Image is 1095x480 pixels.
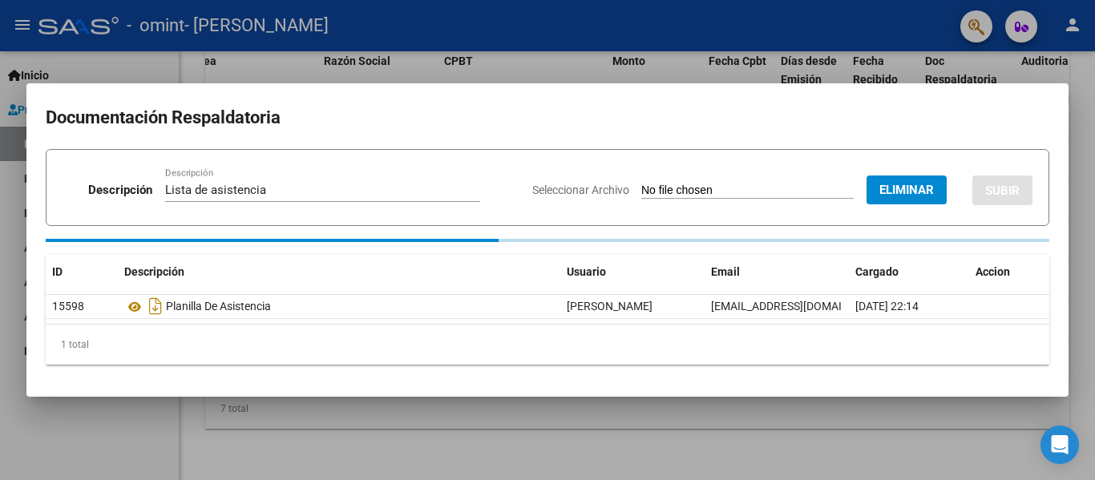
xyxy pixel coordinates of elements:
button: Eliminar [867,175,947,204]
button: SUBIR [972,175,1032,205]
span: [PERSON_NAME] [567,300,653,313]
p: Descripción [88,181,152,200]
span: Seleccionar Archivo [532,184,629,196]
span: Cargado [855,265,899,278]
datatable-header-cell: ID [46,255,118,289]
span: SUBIR [985,184,1020,198]
span: ID [52,265,63,278]
span: Email [711,265,740,278]
datatable-header-cell: Accion [969,255,1049,289]
h2: Documentación Respaldatoria [46,103,1049,133]
div: 1 total [46,325,1049,365]
datatable-header-cell: Usuario [560,255,705,289]
span: [DATE] 22:14 [855,300,919,313]
datatable-header-cell: Cargado [849,255,969,289]
datatable-header-cell: Descripción [118,255,560,289]
span: Eliminar [879,183,934,197]
span: 15598 [52,300,84,313]
div: Planilla De Asistencia [124,293,554,319]
span: [EMAIL_ADDRESS][DOMAIN_NAME] [711,300,889,313]
span: Accion [976,265,1010,278]
div: Open Intercom Messenger [1040,426,1079,464]
i: Descargar documento [145,293,166,319]
span: Usuario [567,265,606,278]
datatable-header-cell: Email [705,255,849,289]
span: Descripción [124,265,184,278]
